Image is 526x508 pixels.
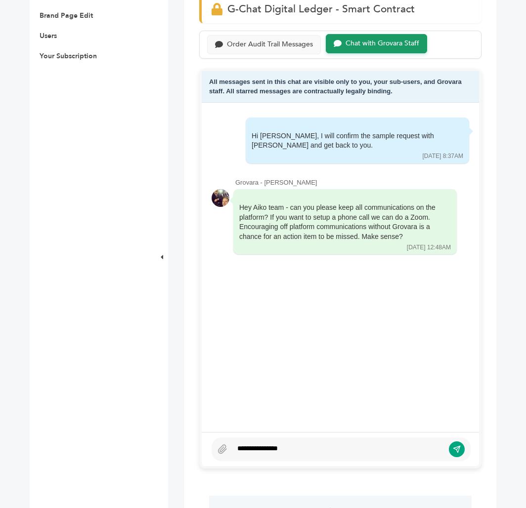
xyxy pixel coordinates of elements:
div: All messages sent in this chat are visible only to you, your sub-users, and Grovara staff. All st... [202,71,479,103]
div: Order Audit Trail Messages [227,40,313,49]
div: Chat with Grovara Staff [346,39,419,48]
a: Your Subscription [40,51,97,61]
a: Users [40,31,57,40]
div: Hey Aiko team - can you please keep all communications on the platform? If you want to setup a ph... [239,203,437,241]
div: Grovara - [PERSON_NAME] [235,178,469,187]
div: Hi [PERSON_NAME], I will confirm the sample request with [PERSON_NAME] and get back to you. [252,131,449,151]
div: [DATE] 12:48AM [407,243,451,252]
a: Brand Page Edit [40,11,93,20]
span: G-Chat Digital Ledger - Smart Contract [227,2,415,16]
div: [DATE] 8:37AM [423,152,463,160]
